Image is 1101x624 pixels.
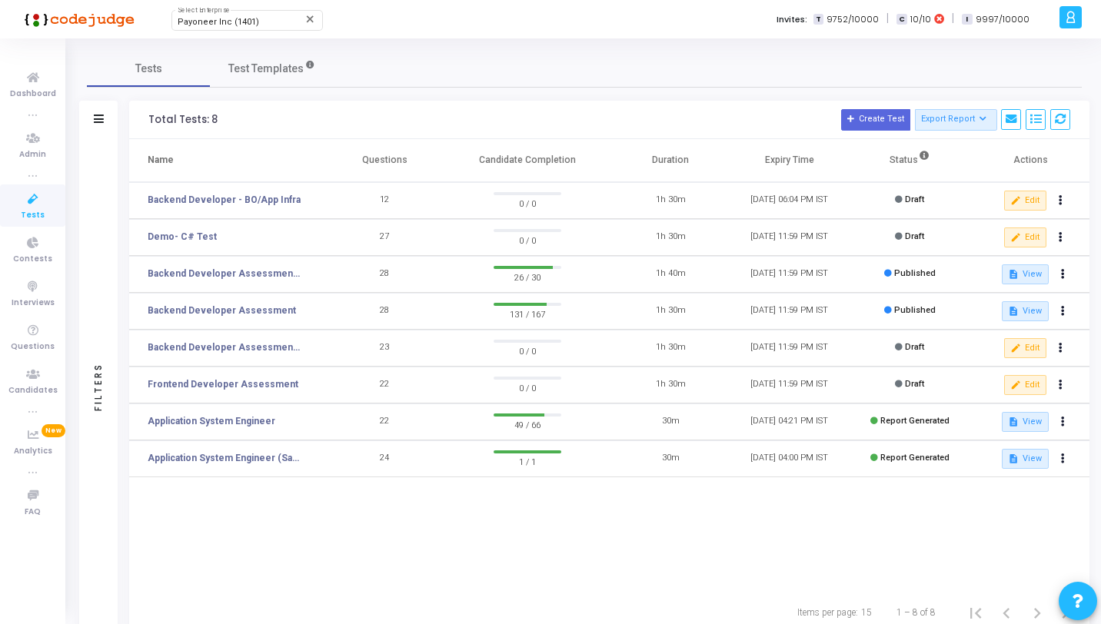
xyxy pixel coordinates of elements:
span: Dashboard [10,88,56,101]
td: 28 [325,293,444,330]
label: Invites: [777,13,807,26]
td: [DATE] 11:59 PM IST [730,293,849,330]
a: Application System Engineer (Sample Test) [148,451,301,465]
td: [DATE] 11:59 PM IST [730,256,849,293]
span: 9997/10000 [976,13,1029,26]
span: Draft [905,379,924,389]
a: Application System Engineer [148,414,275,428]
th: Status [849,139,970,182]
a: Frontend Developer Assessment [148,377,298,391]
mat-icon: edit [1010,195,1021,206]
a: Demo- C# Test [148,230,217,244]
span: Interviews [12,297,55,310]
button: Edit [1004,338,1046,358]
th: Name [129,139,325,182]
span: Report Generated [880,453,950,463]
span: Questions [11,340,55,353]
span: Published [894,268,936,278]
span: C [896,14,906,25]
span: 0 / 0 [494,232,562,247]
button: Edit [1004,191,1046,211]
td: 28 [325,256,444,293]
td: [DATE] 04:21 PM IST [730,403,849,440]
img: logo [19,4,135,35]
span: 49 / 66 [494,417,562,432]
td: [DATE] 11:59 PM IST [730,367,849,403]
mat-icon: edit [1010,380,1021,390]
span: Analytics [14,445,52,458]
span: Candidates [8,384,58,397]
td: 1h 30m [611,367,730,403]
th: Candidate Completion [444,139,610,182]
td: [DATE] 11:59 PM IST [730,330,849,367]
mat-icon: Clear [304,13,317,25]
button: View [1002,301,1049,321]
span: Tests [135,61,162,77]
td: 1h 40m [611,256,730,293]
div: 15 [861,606,872,619]
td: 1h 30m [611,219,730,256]
th: Expiry Time [730,139,849,182]
td: 12 [325,182,444,219]
button: Export Report [915,109,997,131]
td: 27 [325,219,444,256]
th: Questions [325,139,444,182]
mat-icon: description [1008,453,1019,464]
span: I [962,14,972,25]
span: 26 / 30 [494,269,562,284]
span: Admin [19,148,46,161]
span: | [886,11,889,27]
button: Edit [1004,227,1046,247]
span: Test Templates [228,61,304,77]
span: Published [894,305,936,315]
button: Edit [1004,375,1046,395]
div: Filters [91,302,105,471]
span: 10/10 [910,13,931,26]
span: 0 / 0 [494,380,562,395]
a: Backend Developer Assessment (C# & .Net) [148,340,301,354]
td: 30m [611,440,730,477]
div: Total Tests: 8 [148,114,218,126]
mat-icon: description [1008,269,1019,280]
mat-icon: description [1008,306,1019,317]
th: Actions [970,139,1089,182]
button: View [1002,412,1049,432]
span: | [952,11,954,27]
span: Draft [905,231,924,241]
span: T [813,14,823,25]
td: [DATE] 11:59 PM IST [730,219,849,256]
td: 22 [325,367,444,403]
a: Backend Developer - BO/App Infra [148,193,301,207]
th: Duration [611,139,730,182]
span: Draft [905,194,924,204]
mat-icon: edit [1010,343,1021,353]
td: 30m [611,403,730,440]
span: 1 / 1 [494,453,562,469]
div: Items per page: [797,606,858,619]
span: Report Generated [880,416,950,426]
td: 22 [325,403,444,440]
td: 23 [325,330,444,367]
span: New [42,424,65,437]
td: 24 [325,440,444,477]
span: 0 / 0 [494,343,562,358]
td: 1h 30m [611,182,730,219]
div: 1 – 8 of 8 [896,606,936,619]
mat-icon: description [1008,417,1019,427]
span: 0 / 0 [494,195,562,211]
span: 9752/10000 [827,13,879,26]
button: Create Test [841,109,910,131]
td: 1h 30m [611,293,730,330]
td: [DATE] 06:04 PM IST [730,182,849,219]
mat-icon: edit [1010,232,1021,243]
span: 131 / 167 [494,306,562,321]
td: [DATE] 04:00 PM IST [730,440,849,477]
span: Draft [905,342,924,352]
span: Tests [21,209,45,222]
button: View [1002,449,1049,469]
a: Backend Developer Assessment [148,304,296,317]
a: Backend Developer Assessment (C# & .Net) [148,267,301,280]
span: Contests [13,253,52,266]
span: FAQ [25,506,41,519]
td: 1h 30m [611,330,730,367]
